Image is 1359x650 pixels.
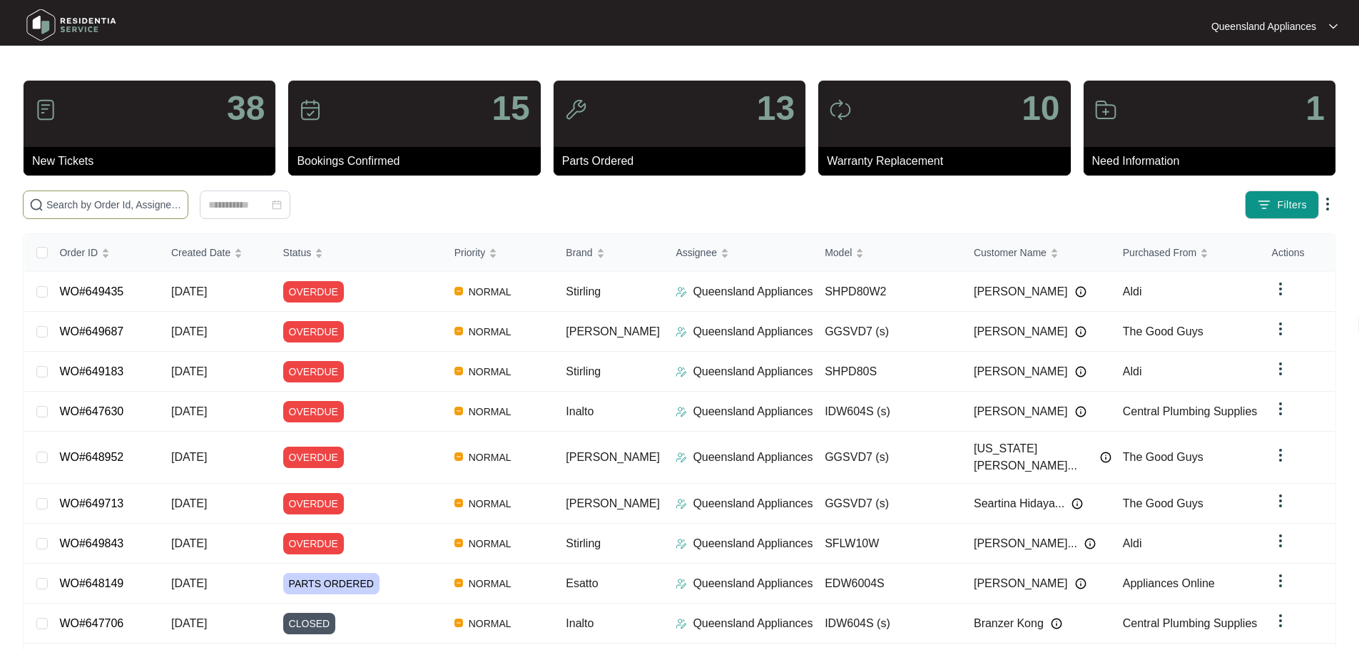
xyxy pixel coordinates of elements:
[1123,451,1203,463] span: The Good Guys
[283,245,312,260] span: Status
[59,497,123,509] a: WO#649713
[463,283,517,300] span: NORMAL
[974,615,1044,632] span: Branzer Kong
[566,537,601,549] span: Stirling
[1272,447,1289,464] img: dropdown arrow
[693,495,813,512] p: Queensland Appliances
[1075,366,1086,377] img: Info icon
[454,367,463,375] img: Vercel Logo
[693,323,813,340] p: Queensland Appliances
[283,361,344,382] span: OVERDUE
[283,447,344,468] span: OVERDUE
[1329,23,1338,30] img: dropdown arrow
[463,403,517,420] span: NORMAL
[693,575,813,592] p: Queensland Appliances
[1272,280,1289,298] img: dropdown arrow
[34,98,57,121] img: icon
[1272,492,1289,509] img: dropdown arrow
[59,365,123,377] a: WO#649183
[171,405,207,417] span: [DATE]
[1123,285,1142,298] span: Aldi
[676,578,687,589] img: Assigner Icon
[443,234,555,272] th: Priority
[693,535,813,552] p: Queensland Appliances
[171,617,207,629] span: [DATE]
[1277,198,1307,213] span: Filters
[1211,19,1316,34] p: Queensland Appliances
[1272,400,1289,417] img: dropdown arrow
[463,575,517,592] span: NORMAL
[1272,320,1289,337] img: dropdown arrow
[813,234,962,272] th: Model
[974,283,1068,300] span: [PERSON_NAME]
[463,323,517,340] span: NORMAL
[454,452,463,461] img: Vercel Logo
[974,363,1068,380] span: [PERSON_NAME]
[554,234,664,272] th: Brand
[825,245,852,260] span: Model
[463,535,517,552] span: NORMAL
[297,153,540,170] p: Bookings Confirmed
[676,538,687,549] img: Assigner Icon
[1123,617,1258,629] span: Central Plumbing Supplies
[664,234,813,272] th: Assignee
[1123,577,1215,589] span: Appliances Online
[813,524,962,564] td: SFLW10W
[59,451,123,463] a: WO#648952
[21,4,121,46] img: residentia service logo
[283,321,344,342] span: OVERDUE
[463,615,517,632] span: NORMAL
[676,366,687,377] img: Assigner Icon
[1075,406,1086,417] img: Info icon
[693,615,813,632] p: Queensland Appliances
[693,283,813,300] p: Queensland Appliances
[171,365,207,377] span: [DATE]
[283,533,344,554] span: OVERDUE
[283,493,344,514] span: OVERDUE
[171,451,207,463] span: [DATE]
[454,579,463,587] img: Vercel Logo
[1123,365,1142,377] span: Aldi
[59,537,123,549] a: WO#649843
[171,245,230,260] span: Created Date
[566,245,592,260] span: Brand
[974,403,1068,420] span: [PERSON_NAME]
[693,449,813,466] p: Queensland Appliances
[1272,532,1289,549] img: dropdown arrow
[1022,91,1059,126] p: 10
[171,325,207,337] span: [DATE]
[676,406,687,417] img: Assigner Icon
[1075,286,1086,298] img: Info icon
[1094,98,1117,121] img: icon
[283,573,380,594] span: PARTS ORDERED
[283,613,336,634] span: CLOSED
[32,153,275,170] p: New Tickets
[962,234,1111,272] th: Customer Name
[974,535,1077,552] span: [PERSON_NAME]...
[463,363,517,380] span: NORMAL
[1092,153,1335,170] p: Need Information
[171,537,207,549] span: [DATE]
[59,325,123,337] a: WO#649687
[564,98,587,121] img: icon
[1257,198,1271,212] img: filter icon
[974,495,1064,512] span: Seartina Hidaya...
[1123,245,1196,260] span: Purchased From
[1261,234,1335,272] th: Actions
[492,91,529,126] p: 15
[454,499,463,507] img: Vercel Logo
[827,153,1070,170] p: Warranty Replacement
[454,539,463,547] img: Vercel Logo
[1051,618,1062,629] img: Info icon
[1111,234,1261,272] th: Purchased From
[1305,91,1325,126] p: 1
[829,98,852,121] img: icon
[1319,195,1336,213] img: dropdown arrow
[454,245,486,260] span: Priority
[454,327,463,335] img: Vercel Logo
[48,234,160,272] th: Order ID
[566,365,601,377] span: Stirling
[566,405,594,417] span: Inalto
[974,440,1093,474] span: [US_STATE][PERSON_NAME]...
[299,98,322,121] img: icon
